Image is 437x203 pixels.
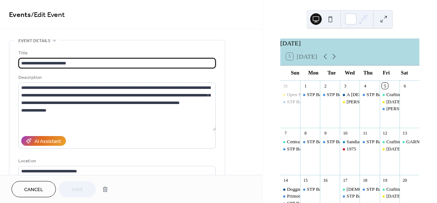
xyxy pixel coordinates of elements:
div: 13 [402,130,408,136]
div: Open Mic [287,91,306,98]
div: Crafting Circle [380,91,400,98]
div: STP Baby with the bath water rehearsals [307,186,384,193]
div: STP Baby with the bath water rehearsals [280,146,300,152]
div: Thu [359,66,377,80]
div: STP Baby with the bath water rehearsals [320,91,340,98]
div: Sandia Hearing Aid Center [340,139,360,145]
div: 18 [362,177,368,184]
div: 16 [322,177,329,184]
div: Sun [286,66,304,80]
div: Tue [322,66,341,80]
div: STP Baby with the bath water rehearsals [300,139,320,145]
div: 1 [303,83,309,89]
div: 3 [342,83,348,89]
div: Open Mic [280,91,300,98]
div: A [DEMOGRAPHIC_DATA] Board Meeting [347,91,433,98]
span: / Edit Event [31,8,65,22]
div: Matt Flinner Trio opening guest Briony Hunn [340,99,360,105]
div: STP Baby with the bath water rehearsals [307,139,384,145]
div: Primordial Sound Meditation with Priti Chanda Klco [280,193,300,199]
div: 11 [362,130,368,136]
div: GARNA presents Colorado Environmental Film Fest [400,139,419,145]
div: Crafting Circle [386,91,415,98]
div: STP Baby with the bath water rehearsals [360,186,379,193]
a: Events [9,8,31,22]
button: Cancel [12,181,56,197]
div: Crafting Circle [380,186,400,193]
div: 7 [282,130,289,136]
div: STP Baby with the bath water rehearsals [280,99,300,105]
div: Central [US_STATE] Humanist [287,139,347,145]
div: 31 [282,83,289,89]
div: Description [18,74,214,81]
div: 6 [402,83,408,89]
div: STP Baby with the bath water rehearsals [300,186,320,193]
div: Sandia Hearing Aid Center [347,139,398,145]
div: Friday Rock Session Class [380,99,400,105]
div: Mon [304,66,322,80]
div: 1975 [347,146,356,152]
div: STP Baby with the bath water rehearsals [307,91,384,98]
div: Doggie Market [287,186,316,193]
div: 10 [342,130,348,136]
div: Location [18,157,214,165]
div: 17 [342,177,348,184]
div: STP Baby with the bath water rehearsals [300,91,320,98]
span: Event details [18,37,50,45]
div: 12 [382,130,388,136]
div: 5 [382,83,388,89]
div: 14 [282,177,289,184]
div: 8 [303,130,309,136]
div: Title [18,49,214,57]
div: Sat [395,66,414,80]
div: Crafting Circle [380,139,400,145]
div: Friday Rock Session Class [380,193,400,199]
div: STP Baby with the bath water rehearsals [327,139,404,145]
div: A Church Board Meeting [340,91,360,98]
div: Friday Rock Session Class [380,146,400,152]
div: Doggie Market [280,186,300,193]
div: 4 [362,83,368,89]
div: 15 [303,177,309,184]
div: Shamanic Healing Circle with Sarah Sol [340,186,360,193]
div: 9 [322,130,329,136]
div: STP Baby with the bath water rehearsals [320,139,340,145]
div: AI Assistant [35,138,61,145]
div: 2 [322,83,329,89]
div: [DATE] [280,39,419,48]
div: STP Baby with the bath water rehearsals [327,91,404,98]
div: STP Baby with the bath water rehearsals [360,139,379,145]
div: STP Baby with the bath water rehearsals [347,193,424,199]
div: STP Baby with the bath water rehearsals [340,193,360,199]
div: STP Baby with the bath water rehearsals [287,99,364,105]
div: 20 [402,177,408,184]
div: Central Colorado Humanist [280,139,300,145]
div: Wed [341,66,359,80]
div: Salida Moth Mixed ages auditions [380,105,400,112]
div: Crafting Circle [386,139,415,145]
div: Fri [377,66,396,80]
span: Cancel [24,186,43,194]
button: AI Assistant [21,136,66,146]
div: STP Baby with the bath water rehearsals [287,146,364,152]
div: Crafting Circle [386,186,415,193]
div: 1975 [340,146,360,152]
div: STP Baby with the bath water rehearsals [360,91,379,98]
div: Primordial Sound Meditation with [PERSON_NAME] [287,193,391,199]
div: 19 [382,177,388,184]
